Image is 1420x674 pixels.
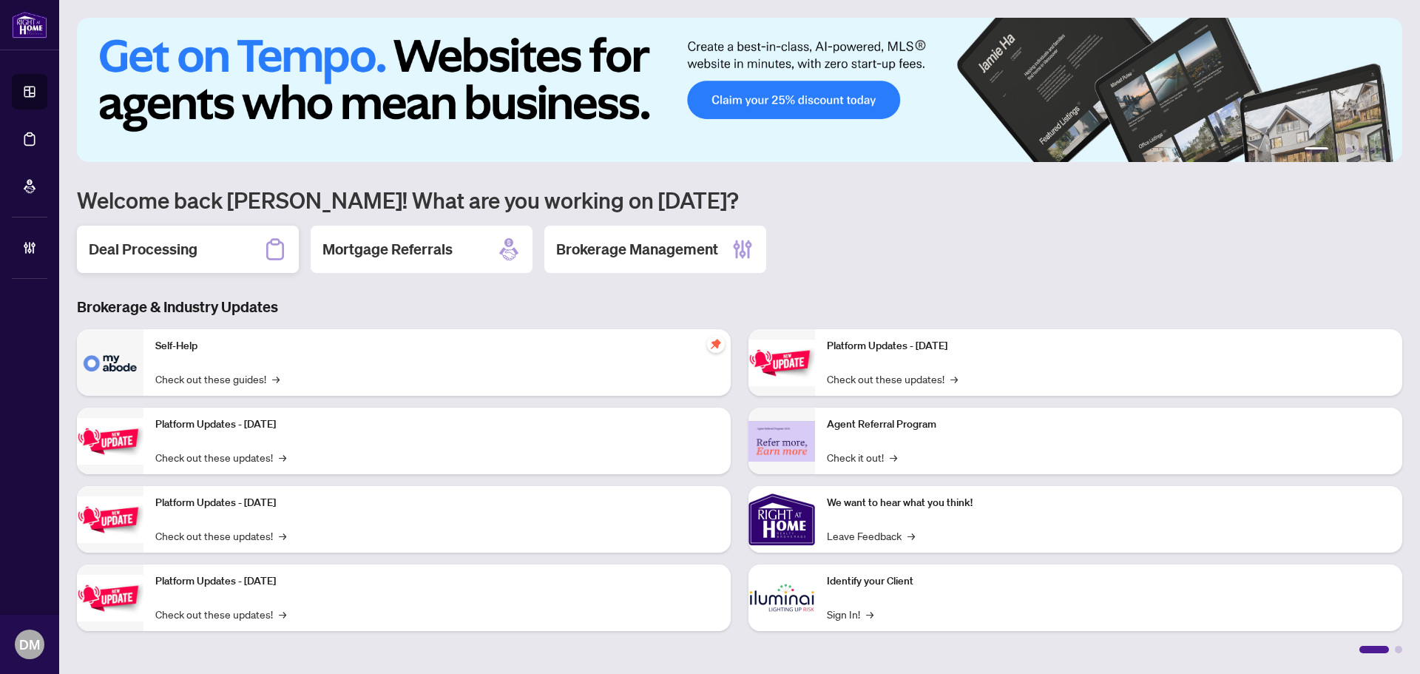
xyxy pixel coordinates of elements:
span: → [950,371,958,387]
img: We want to hear what you think! [748,486,815,553]
a: Check it out!→ [827,449,897,465]
button: 5 [1370,147,1376,153]
h2: Mortgage Referrals [322,239,453,260]
button: 3 [1346,147,1352,153]
a: Leave Feedback→ [827,528,915,544]
span: DM [19,634,40,655]
img: Slide 0 [77,18,1402,162]
img: Platform Updates - July 21, 2025 [77,496,143,543]
a: Check out these updates!→ [155,528,286,544]
p: Agent Referral Program [827,417,1390,433]
a: Check out these updates!→ [155,606,286,622]
span: → [866,606,873,622]
p: Platform Updates - [DATE] [827,338,1390,354]
img: Agent Referral Program [748,421,815,462]
a: Check out these updates!→ [155,449,286,465]
span: → [279,528,286,544]
img: Self-Help [77,329,143,396]
p: We want to hear what you think! [827,495,1390,511]
span: → [279,606,286,622]
a: Check out these guides!→ [155,371,280,387]
p: Self-Help [155,338,719,354]
span: → [279,449,286,465]
button: 1 [1305,147,1328,153]
button: 4 [1358,147,1364,153]
p: Platform Updates - [DATE] [155,495,719,511]
span: pushpin [707,335,725,353]
h3: Brokerage & Industry Updates [77,297,1402,317]
button: 6 [1382,147,1387,153]
p: Platform Updates - [DATE] [155,417,719,433]
span: → [907,528,915,544]
h1: Welcome back [PERSON_NAME]! What are you working on [DATE]? [77,186,1402,214]
span: → [890,449,897,465]
img: Platform Updates - June 23, 2025 [748,340,815,386]
a: Check out these updates!→ [827,371,958,387]
a: Sign In!→ [827,606,873,622]
p: Identify your Client [827,573,1390,590]
img: Identify your Client [748,565,815,631]
span: → [272,371,280,387]
h2: Deal Processing [89,239,197,260]
button: 2 [1334,147,1340,153]
img: logo [12,11,47,38]
h2: Brokerage Management [556,239,718,260]
button: Open asap [1361,622,1405,667]
p: Platform Updates - [DATE] [155,573,719,590]
img: Platform Updates - September 16, 2025 [77,418,143,465]
img: Platform Updates - July 8, 2025 [77,575,143,621]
